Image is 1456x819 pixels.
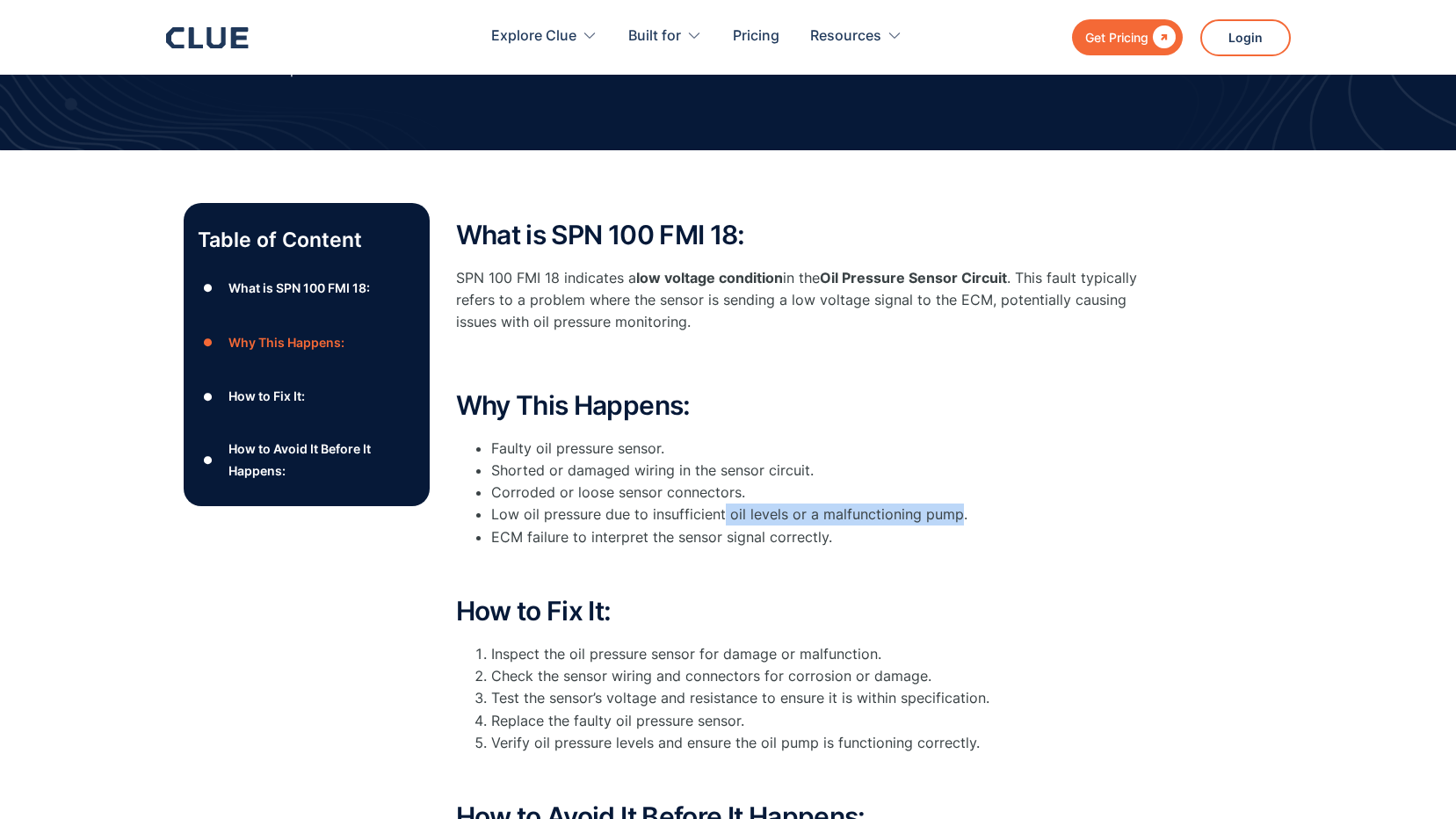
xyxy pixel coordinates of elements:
[456,391,1159,420] h2: Why This Happens:
[491,9,576,64] div: Explore Clue
[456,597,1159,626] h2: How to Fix It:
[198,446,219,473] div: ●
[456,267,1159,334] p: SPN 100 FMI 18 indicates a in the . This fault typically refers to a problem where the sensor is ...
[456,557,1159,579] p: ‍
[636,269,783,286] strong: low voltage condition
[491,687,1159,709] li: Test the sensor’s voltage and resistance to ensure it is within specification.
[491,643,1159,665] li: Inspect the oil pressure sensor for damage or malfunction.
[198,330,416,356] a: ●Why This Happens:
[491,460,1159,482] li: Shorted or damaged wiring in the sensor circuit.
[198,383,416,409] a: ●How to Fix It:
[820,269,1007,286] strong: Oil Pressure Sensor Circuit
[228,331,344,353] div: Why This Happens:
[491,9,598,64] div: Explore Clue
[491,710,1159,732] li: Replace the faulty oil pressure sensor.
[198,275,416,301] a: ●What is SPN 100 FMI 18:
[491,665,1159,687] li: Check the sensor wiring and connectors for corrosion or damage.
[733,9,779,64] a: Pricing
[456,352,1159,373] p: ‍
[1085,26,1148,48] div: Get Pricing
[198,226,416,254] p: Table of Content
[198,438,416,482] a: ●How to Avoid It Before It Happens:
[228,277,370,299] div: What is SPN 100 FMI 18:
[628,9,702,64] div: Built for
[628,9,681,64] div: Built for
[1072,19,1183,55] a: Get Pricing
[456,763,1159,785] p: ‍
[491,504,1159,525] li: Low oil pressure due to insufficient oil levels or a malfunctioning pump.
[491,526,1159,548] li: ECM failure to interpret the sensor signal correctly.
[1148,26,1176,48] div: 
[491,438,1159,460] li: Faulty oil pressure sensor.
[456,221,1159,250] h2: What is SPN 100 FMI 18:
[1200,19,1291,56] a: Login
[810,9,902,64] div: Resources
[491,482,1159,504] li: Corroded or loose sensor connectors.
[198,275,219,301] div: ●
[491,732,1159,754] li: Verify oil pressure levels and ensure the oil pump is functioning correctly.
[198,383,219,409] div: ●
[228,385,305,407] div: How to Fix It:
[198,330,219,356] div: ●
[810,9,881,64] div: Resources
[228,438,415,482] div: How to Avoid It Before It Happens:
